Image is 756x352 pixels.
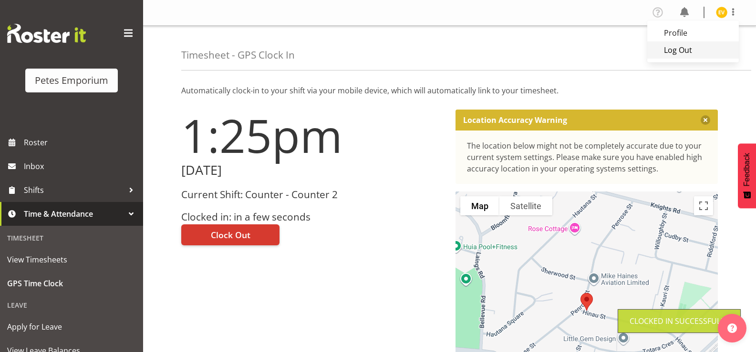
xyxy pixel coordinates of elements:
[181,110,444,161] h1: 1:25pm
[24,183,124,197] span: Shifts
[181,50,295,60] h4: Timesheet - GPS Clock In
[2,315,141,339] a: Apply for Leave
[181,189,444,200] h3: Current Shift: Counter - Counter 2
[7,252,136,267] span: View Timesheets
[694,196,713,215] button: Toggle fullscreen view
[463,115,567,125] p: Location Accuracy Warning
[499,196,552,215] button: Show satellite imagery
[630,315,729,327] div: Clocked in Successfully
[716,7,727,18] img: eva-vailini10223.jpg
[2,272,141,295] a: GPS Time Clock
[460,196,499,215] button: Show street map
[647,24,739,41] a: Profile
[743,153,751,186] span: Feedback
[701,115,710,125] button: Close message
[467,140,707,174] div: The location below might not be completely accurate due to your current system settings. Please m...
[2,248,141,272] a: View Timesheets
[7,320,136,334] span: Apply for Leave
[181,163,444,178] h2: [DATE]
[181,85,718,96] p: Automatically clock-in to your shift via your mobile device, which will automatically link to you...
[24,207,124,221] span: Time & Attendance
[181,224,280,245] button: Clock Out
[181,211,444,222] h3: Clocked in: in a few seconds
[7,276,136,291] span: GPS Time Clock
[7,24,86,43] img: Rosterit website logo
[35,73,108,88] div: Petes Emporium
[24,135,138,150] span: Roster
[24,159,138,173] span: Inbox
[2,295,141,315] div: Leave
[2,228,141,248] div: Timesheet
[211,229,250,241] span: Clock Out
[647,41,739,59] a: Log Out
[727,323,737,333] img: help-xxl-2.png
[738,143,756,208] button: Feedback - Show survey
